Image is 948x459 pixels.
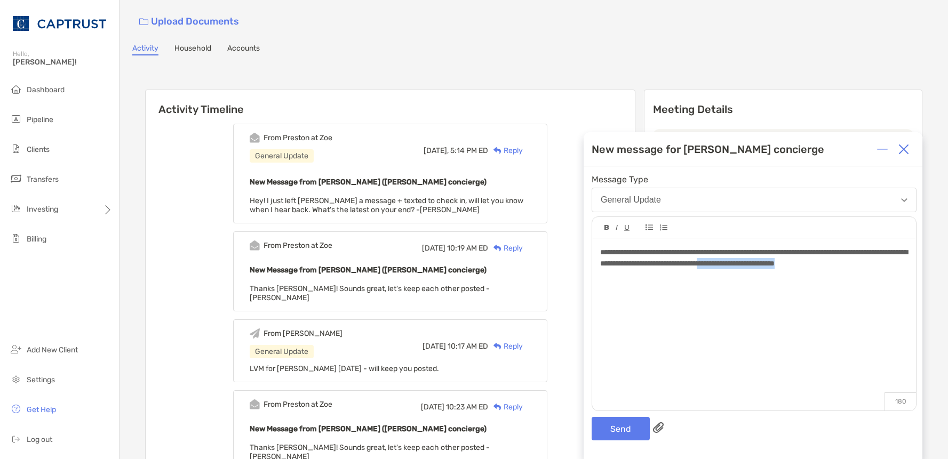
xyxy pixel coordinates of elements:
span: [DATE] [422,244,445,253]
button: Send [592,417,650,440]
h6: Activity Timeline [146,90,635,116]
img: Reply icon [493,343,501,350]
div: Reply [488,401,523,413]
span: Clients [27,145,50,154]
img: CAPTRUST Logo [13,4,106,43]
img: Reply icon [493,245,501,252]
span: 10:17 AM ED [448,342,488,351]
span: Pipeline [27,115,53,124]
img: billing icon [10,232,22,245]
p: Meeting Details [653,103,913,116]
img: Reply icon [493,404,501,410]
img: clients icon [10,142,22,155]
p: 180 [885,392,916,410]
span: 10:23 AM ED [446,402,488,412]
b: New Message from [PERSON_NAME] ([PERSON_NAME] concierge) [250,265,487,275]
div: New message for [PERSON_NAME] concierge [592,143,824,156]
img: add_new_client icon [10,343,22,356]
span: Billing [27,235,46,244]
img: logout icon [10,432,22,445]
div: Reply [488,341,523,352]
img: Open dropdown arrow [901,198,907,202]
div: Reply [488,145,523,156]
img: pipeline icon [10,112,22,125]
span: 10:19 AM ED [447,244,488,253]
img: Reply icon [493,147,501,154]
img: Editor control icon [646,224,653,230]
a: Household [174,44,211,55]
img: paperclip attachments [653,422,664,433]
div: General Update [250,149,314,163]
div: From Preston at Zoe [264,133,332,142]
img: Editor control icon [604,225,609,230]
div: General Update [250,345,314,358]
img: button icon [139,18,148,26]
div: Reply [488,243,523,254]
img: get-help icon [10,402,22,415]
span: Hey! I just left [PERSON_NAME] a message + texted to check in, will let you know when I hear back... [250,196,523,214]
span: Settings [27,375,55,384]
span: 5:14 PM ED [450,146,488,155]
span: Investing [27,205,58,214]
img: Event icon [250,133,260,143]
span: Thanks [PERSON_NAME]! Sounds great, let's keep each other posted -[PERSON_NAME] [250,284,490,302]
img: Editor control icon [659,224,667,231]
span: Message Type [592,174,917,184]
span: Transfers [27,175,59,184]
div: From [PERSON_NAME] [264,329,342,338]
div: From Preston at Zoe [264,400,332,409]
span: Add New Client [27,345,78,355]
b: New Message from [PERSON_NAME] ([PERSON_NAME] concierge) [250,178,487,187]
span: [DATE] [423,342,446,351]
span: Log out [27,435,52,444]
span: Dashboard [27,85,65,94]
b: New Message from [PERSON_NAME] ([PERSON_NAME] concierge) [250,424,487,433]
button: General Update [592,188,917,212]
span: [DATE], [424,146,449,155]
img: Editor control icon [616,225,618,230]
img: Event icon [250,399,260,409]
img: Expand or collapse [877,144,888,155]
span: LVM for [PERSON_NAME] [DATE] - will keep you posted. [250,364,439,373]
a: Upload Documents [132,10,246,33]
span: Get Help [27,405,56,414]
img: settings icon [10,373,22,385]
div: From Preston at Zoe [264,241,332,250]
img: Event icon [250,328,260,339]
img: Close [898,144,909,155]
div: General Update [601,195,661,205]
a: Accounts [227,44,260,55]
span: [DATE] [421,402,444,412]
img: dashboard icon [10,83,22,95]
img: Event icon [250,240,260,251]
span: [PERSON_NAME]! [13,58,113,67]
img: investing icon [10,202,22,215]
a: Activity [132,44,158,55]
img: transfers icon [10,172,22,185]
img: Editor control icon [624,225,630,231]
